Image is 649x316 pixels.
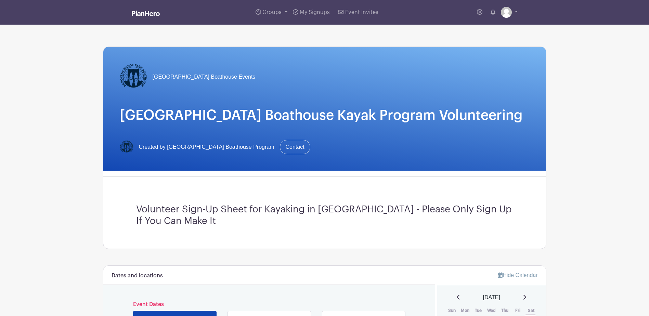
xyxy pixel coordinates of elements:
[120,140,133,154] img: Logo-Title.png
[280,140,310,154] a: Contact
[524,307,538,314] th: Sat
[445,307,459,314] th: Sun
[459,307,472,314] th: Mon
[120,107,530,123] h1: [GEOGRAPHIC_DATA] Boathouse Kayak Program Volunteering
[345,10,378,15] span: Event Invites
[472,307,485,314] th: Tue
[262,10,282,15] span: Groups
[498,272,537,278] a: Hide Calendar
[139,143,274,151] span: Created by [GEOGRAPHIC_DATA] Boathouse Program
[153,73,256,81] span: [GEOGRAPHIC_DATA] Boathouse Events
[483,293,500,302] span: [DATE]
[132,301,407,308] h6: Event Dates
[485,307,498,314] th: Wed
[120,63,147,91] img: Logo-Title.png
[112,273,163,279] h6: Dates and locations
[300,10,330,15] span: My Signups
[511,307,525,314] th: Fri
[498,307,511,314] th: Thu
[501,7,512,18] img: default-ce2991bfa6775e67f084385cd625a349d9dcbb7a52a09fb2fda1e96e2d18dcdb.png
[136,204,513,227] h3: Volunteer Sign-Up Sheet for Kayaking in [GEOGRAPHIC_DATA] - Please Only Sign Up If You Can Make It
[132,11,160,16] img: logo_white-6c42ec7e38ccf1d336a20a19083b03d10ae64f83f12c07503d8b9e83406b4c7d.svg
